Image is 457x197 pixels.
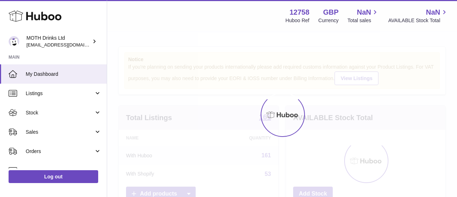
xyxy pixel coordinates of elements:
span: Usage [26,167,101,174]
div: MOTH Drinks Ltd [26,35,91,48]
span: My Dashboard [26,71,101,78]
strong: GBP [323,8,338,17]
a: NaN Total sales [347,8,379,24]
span: Listings [26,90,94,97]
img: orders@mothdrinks.com [9,36,19,47]
span: Stock [26,109,94,116]
strong: 12758 [290,8,310,17]
span: NaN [357,8,371,17]
span: Total sales [347,17,379,24]
span: Orders [26,148,94,155]
a: NaN AVAILABLE Stock Total [388,8,448,24]
span: NaN [426,8,440,17]
div: Huboo Ref [286,17,310,24]
span: Sales [26,129,94,136]
a: Log out [9,170,98,183]
span: [EMAIL_ADDRESS][DOMAIN_NAME] [26,42,105,48]
div: Currency [318,17,339,24]
span: AVAILABLE Stock Total [388,17,448,24]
